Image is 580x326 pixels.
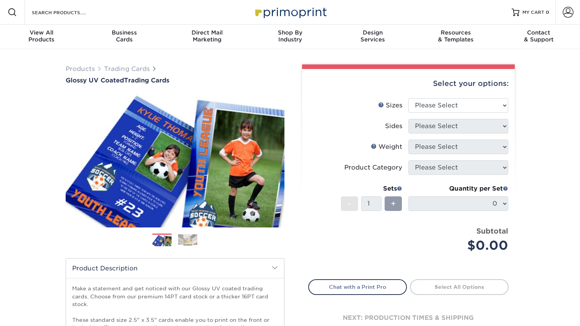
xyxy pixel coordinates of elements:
[66,77,284,84] a: Glossy UV CoatedTrading Cards
[331,29,414,43] div: Services
[166,29,249,36] span: Direct Mail
[546,10,549,15] span: 0
[522,9,544,16] span: MY CART
[331,29,414,36] span: Design
[371,142,402,151] div: Weight
[410,279,509,295] a: Select All Options
[66,258,284,278] h2: Product Description
[414,29,497,36] span: Resources
[249,25,332,49] a: Shop ByIndustry
[66,65,95,72] a: Products
[166,29,249,43] div: Marketing
[66,77,124,84] span: Glossy UV Coated
[341,184,402,193] div: Sets
[66,77,284,84] h1: Trading Cards
[497,29,580,43] div: & Support
[31,8,106,17] input: SEARCH PRODUCTS.....
[414,29,497,43] div: & Templates
[308,69,509,98] div: Select your options:
[414,25,497,49] a: Resources& Templates
[249,29,332,43] div: Industry
[497,29,580,36] span: Contact
[178,234,197,246] img: Trading Cards 02
[83,25,166,49] a: BusinessCards
[83,29,166,36] span: Business
[408,184,508,193] div: Quantity per Set
[249,29,332,36] span: Shop By
[83,29,166,43] div: Cards
[497,25,580,49] a: Contact& Support
[378,101,402,110] div: Sizes
[385,122,402,131] div: Sides
[104,65,150,72] a: Trading Cards
[391,198,396,209] span: +
[166,25,249,49] a: Direct MailMarketing
[476,227,508,235] strong: Subtotal
[331,25,414,49] a: DesignServices
[252,4,329,20] img: Primoprint
[414,236,508,255] div: $0.00
[344,163,402,172] div: Product Category
[308,279,407,295] a: Chat with a Print Pro
[348,198,351,209] span: -
[66,85,284,236] img: Glossy UV Coated 01
[152,234,172,247] img: Trading Cards 01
